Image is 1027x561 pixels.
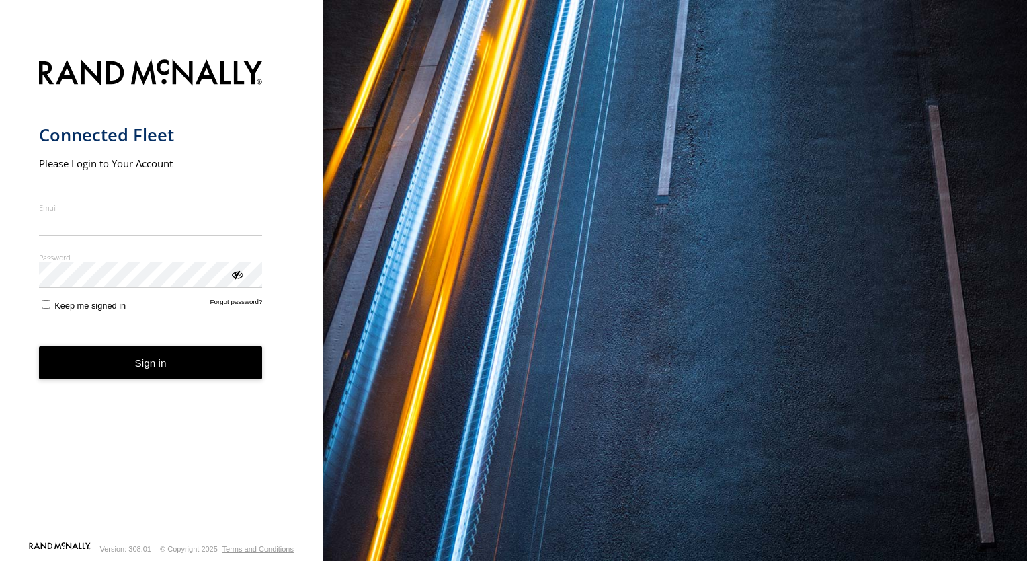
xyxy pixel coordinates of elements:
[39,51,284,541] form: main
[160,545,294,553] div: © Copyright 2025 -
[100,545,151,553] div: Version: 308.01
[39,252,263,262] label: Password
[222,545,294,553] a: Terms and Conditions
[210,298,263,311] a: Forgot password?
[39,346,263,379] button: Sign in
[42,300,50,309] input: Keep me signed in
[54,301,126,311] span: Keep me signed in
[39,157,263,170] h2: Please Login to Your Account
[39,202,263,213] label: Email
[39,124,263,146] h1: Connected Fleet
[230,267,243,280] div: ViewPassword
[29,542,91,556] a: Visit our Website
[39,57,263,91] img: Rand McNally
